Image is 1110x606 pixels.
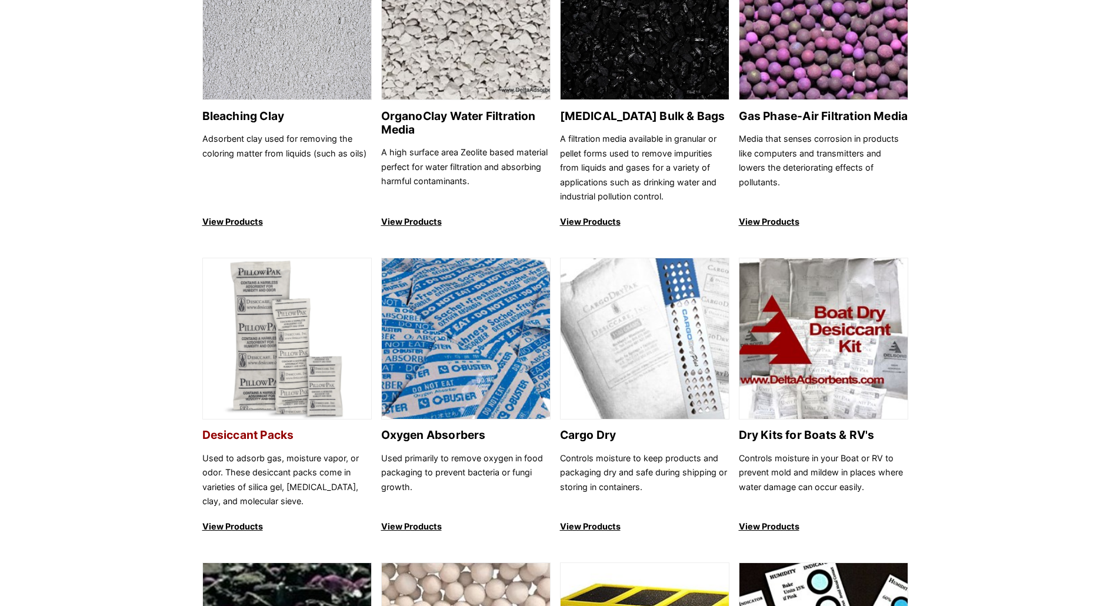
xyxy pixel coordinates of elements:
p: Used to adsorb gas, moisture vapor, or odor. These desiccant packs come in varieties of silica ge... [202,451,372,509]
h2: Gas Phase-Air Filtration Media [739,109,908,123]
p: View Products [560,520,729,534]
a: Desiccant Packs Desiccant Packs Used to adsorb gas, moisture vapor, or odor. These desiccant pack... [202,258,372,534]
h2: OrganoClay Water Filtration Media [381,109,551,136]
p: Controls moisture in your Boat or RV to prevent mold and mildew in places where water damage can ... [739,451,908,509]
p: A high surface area Zeolite based material perfect for water filtration and absorbing harmful con... [381,145,551,204]
a: Oxygen Absorbers Oxygen Absorbers Used primarily to remove oxygen in food packaging to prevent ba... [381,258,551,534]
p: Used primarily to remove oxygen in food packaging to prevent bacteria or fungi growth. [381,451,551,509]
p: A filtration media available in granular or pellet forms used to remove impurities from liquids a... [560,132,729,204]
img: Cargo Dry [561,258,729,420]
p: View Products [381,520,551,534]
img: Desiccant Packs [203,258,371,420]
img: Dry Kits for Boats & RV's [739,258,908,420]
h2: Dry Kits for Boats & RV's [739,428,908,442]
p: View Products [381,215,551,229]
p: View Products [739,215,908,229]
h2: [MEDICAL_DATA] Bulk & Bags [560,109,729,123]
h2: Desiccant Packs [202,428,372,442]
h2: Bleaching Clay [202,109,372,123]
h2: Oxygen Absorbers [381,428,551,442]
p: Controls moisture to keep products and packaging dry and safe during shipping or storing in conta... [560,451,729,509]
p: View Products [202,520,372,534]
p: Adsorbent clay used for removing the coloring matter from liquids (such as oils) [202,132,372,204]
p: View Products [560,215,729,229]
p: View Products [739,520,908,534]
p: Media that senses corrosion in products like computers and transmitters and lowers the deteriorat... [739,132,908,204]
h2: Cargo Dry [560,428,729,442]
a: Cargo Dry Cargo Dry Controls moisture to keep products and packaging dry and safe during shipping... [560,258,729,534]
img: Oxygen Absorbers [382,258,550,420]
a: Dry Kits for Boats & RV's Dry Kits for Boats & RV's Controls moisture in your Boat or RV to preve... [739,258,908,534]
p: View Products [202,215,372,229]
